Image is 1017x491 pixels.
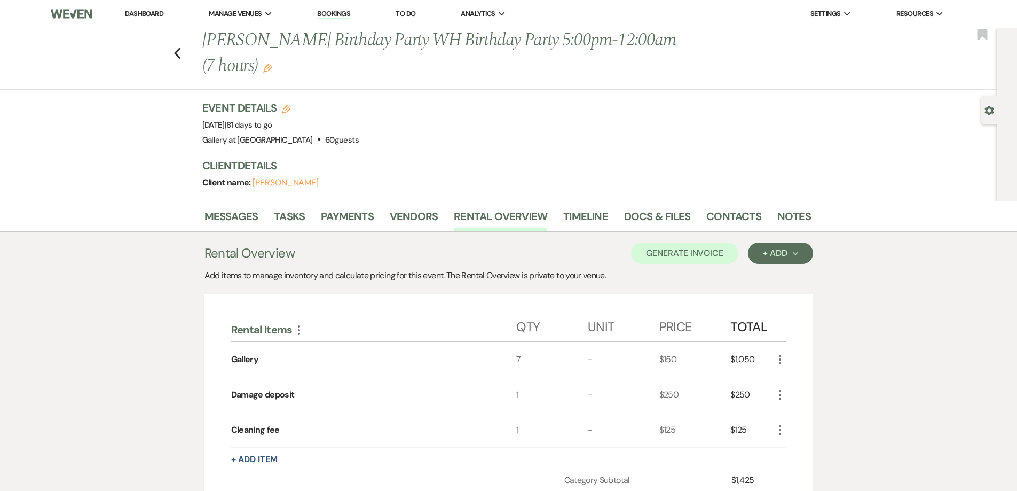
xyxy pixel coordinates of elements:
[659,377,731,412] div: $250
[730,412,773,447] div: $125
[896,9,933,19] span: Resources
[631,243,738,264] button: Generate Invoice
[396,9,415,18] a: To Do
[588,412,659,447] div: -
[730,377,773,412] div: $250
[202,120,272,130] span: [DATE]
[516,377,588,412] div: 1
[202,158,800,173] h3: Client Details
[454,208,547,231] a: Rental Overview
[51,3,91,25] img: Weven Logo
[321,208,374,231] a: Payments
[516,309,588,341] div: Qty
[325,135,359,145] span: 60 guests
[317,9,350,19] a: Bookings
[231,388,295,401] div: Damage deposit
[563,208,608,231] a: Timeline
[730,309,773,341] div: Total
[659,309,731,341] div: Price
[204,269,813,282] div: Add items to manage inventory and calculate pricing for this event. The Rental Overview is privat...
[202,135,313,145] span: Gallery at [GEOGRAPHIC_DATA]
[202,100,359,115] h3: Event Details
[231,424,280,437] div: Cleaning fee
[253,178,319,187] button: [PERSON_NAME]
[730,342,773,377] div: $1,050
[204,244,295,263] h3: Rental Overview
[588,342,659,377] div: -
[659,342,731,377] div: $150
[231,353,259,366] div: Gallery
[125,9,163,18] a: Dashboard
[564,474,732,487] div: Category Subtotal
[225,120,272,130] span: |
[202,28,681,79] h1: [PERSON_NAME] Birthday Party WH Birthday Party 5:00pm-12:00am (7 hours)
[231,455,278,464] button: + Add Item
[226,120,272,130] span: 81 days to go
[516,342,588,377] div: 7
[588,377,659,412] div: -
[748,243,813,264] button: + Add
[204,208,258,231] a: Messages
[390,208,438,231] a: Vendors
[461,9,495,19] span: Analytics
[231,323,517,337] div: Rental Items
[810,9,841,19] span: Settings
[209,9,262,19] span: Manage Venues
[706,208,761,231] a: Contacts
[984,105,994,115] button: Open lead details
[202,177,253,188] span: Client name:
[274,208,305,231] a: Tasks
[731,474,773,487] div: $1,425
[659,412,731,447] div: $125
[763,249,798,258] div: + Add
[263,63,272,73] button: Edit
[588,309,659,341] div: Unit
[624,208,690,231] a: Docs & Files
[777,208,811,231] a: Notes
[516,412,588,447] div: 1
